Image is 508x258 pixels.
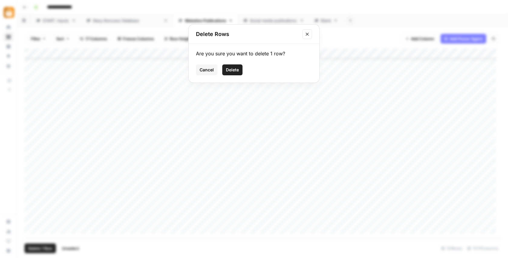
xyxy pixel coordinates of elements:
button: Close modal [302,29,312,39]
button: Delete [222,64,243,75]
span: Cancel [200,67,214,73]
button: Cancel [196,64,217,75]
div: Are you sure you want to delete 1 row? [196,50,312,57]
h2: Delete Rows [196,30,299,38]
span: Delete [226,67,239,73]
